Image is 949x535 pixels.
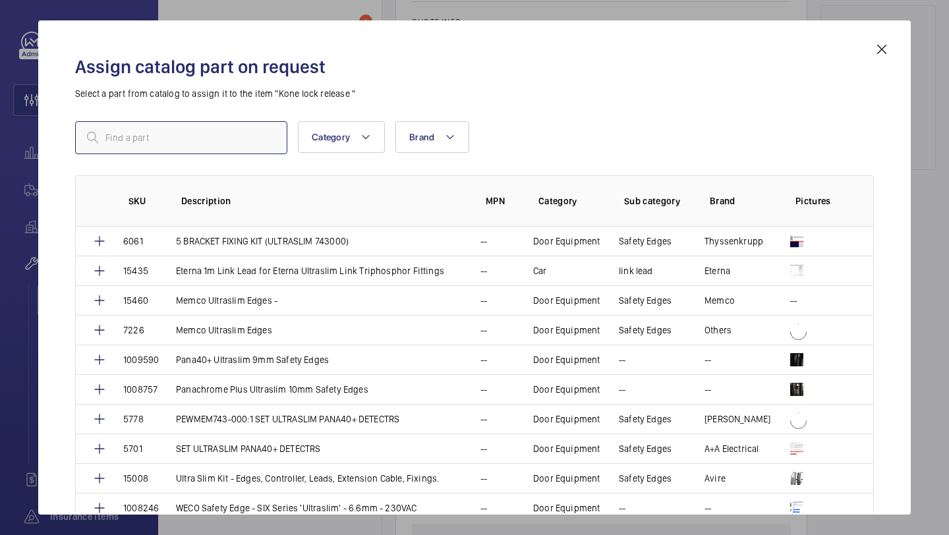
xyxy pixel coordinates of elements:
[705,383,711,396] p: --
[123,235,143,248] p: 6061
[533,501,600,515] p: Door Equipment
[75,55,874,79] h2: Assign catalog part on request
[705,264,730,277] p: Eterna
[123,383,158,396] p: 1008757
[123,353,159,366] p: 1009590
[619,442,672,455] p: Safety Edges
[176,412,399,426] p: PEWMEM743-000:1 SET ULTRASLIM PANA40+ DETECTRS
[480,294,487,307] p: --
[298,121,385,153] button: Category
[705,501,711,515] p: --
[705,472,726,485] p: Avire
[123,412,144,426] p: 5778
[176,294,277,307] p: Memco Ultraslim Edges -
[533,442,600,455] p: Door Equipment
[790,235,803,248] img: MbUqzW17gmkW-1mghNpB01EUVW5rr0luRhDcvVNvHzSmUP3p.png
[123,442,142,455] p: 5701
[533,353,600,366] p: Door Equipment
[181,194,465,208] p: Description
[176,324,272,337] p: Memco Ultraslim Edges
[538,194,603,208] p: Category
[533,324,600,337] p: Door Equipment
[705,412,770,426] p: [PERSON_NAME]
[312,132,350,142] span: Category
[480,472,487,485] p: --
[480,442,487,455] p: --
[533,264,547,277] p: Car
[480,353,487,366] p: --
[176,353,329,366] p: Pana40+ Ultraslim 9mm Safety Edges
[705,235,763,248] p: Thyssenkrupp
[795,194,847,208] p: Pictures
[480,235,487,248] p: --
[705,353,711,366] p: --
[533,235,600,248] p: Door Equipment
[619,472,672,485] p: Safety Edges
[176,501,417,515] p: WECO Safety Edge - SIX Series 'Ultraslim' - 6.6mm - 230VAC
[790,472,803,485] img: _7uXXNH4Eeak_mOEgTlX9ZhhHWcLsaCopoLB0fIJNTDAwNej.png
[409,132,434,142] span: Brand
[624,194,689,208] p: Sub category
[480,501,487,515] p: --
[123,324,144,337] p: 7226
[123,472,148,485] p: 15008
[790,294,797,307] p: --
[176,472,439,485] p: Ultra Slim Kit - Edges, Controller, Leads, Extension Cable, Fixings.
[480,324,487,337] p: --
[705,324,732,337] p: Others
[176,383,368,396] p: Panachrome Plus Ultraslim 10mm Safety Edges
[533,294,600,307] p: Door Equipment
[619,501,625,515] p: --
[619,264,653,277] p: link lead
[705,294,735,307] p: Memco
[176,442,320,455] p: SET ULTRASLIM PANA40+ DETECTRS
[480,383,487,396] p: --
[533,412,600,426] p: Door Equipment
[619,353,625,366] p: --
[790,442,803,455] img: QstwVdhOJfQbI99WMMGd-9w4Yu_OXnCjMJYMo35O3zDUHXYq.png
[480,264,487,277] p: --
[75,87,874,100] p: Select a part from catalog to assign it to the item "Kone lock release "
[123,294,148,307] p: 15460
[533,472,600,485] p: Door Equipment
[790,264,803,277] img: UoWfQt_msehH3DGQhz8-uXTbxb8dFUL7Ah8BB1iDCURVDYqP.png
[75,121,287,154] input: Find a part
[176,235,349,248] p: 5 BRACKET FIXING KIT (ULTRASLIM 743000)
[705,442,759,455] p: A+A Electrical
[790,501,803,515] img: wAzHEBSqiLeV-e_xcmAqhUai7nbBIAjZ02HwLmlLmNgxSbV8.png
[619,324,672,337] p: Safety Edges
[619,412,672,426] p: Safety Edges
[486,194,517,208] p: MPN
[790,383,803,396] img: x-i0tGY-aQtmD3SLsj6yx4Fu5NHoYuU7XC0Mf_RdhXuzsraH.png
[123,501,159,515] p: 1008246
[176,264,444,277] p: Eterna 1m Link Lead for Eterna Ultraslim Link Triphosphor Fittings
[619,235,672,248] p: Safety Edges
[619,294,672,307] p: Safety Edges
[123,264,148,277] p: 15435
[619,383,625,396] p: --
[129,194,160,208] p: SKU
[710,194,774,208] p: Brand
[395,121,469,153] button: Brand
[790,353,803,366] img: hc75nCfE4fey4NHs2qUcbddd_5WjY4orCpudujZ1DaU_wEN0.png
[533,383,600,396] p: Door Equipment
[480,412,487,426] p: --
